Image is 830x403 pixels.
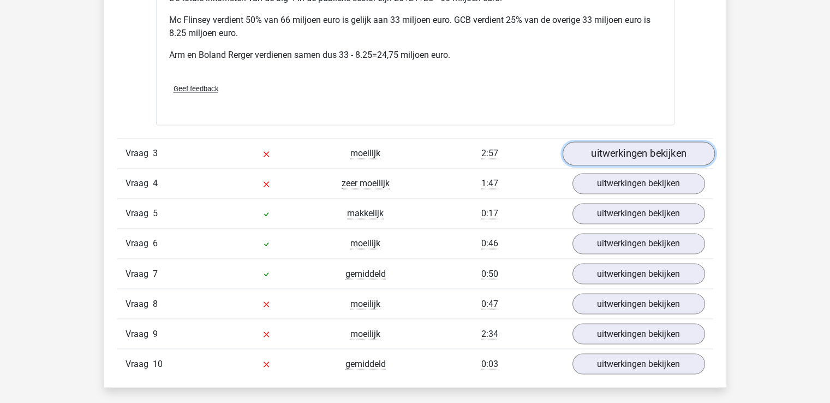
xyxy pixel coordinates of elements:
[350,238,380,249] span: moeilijk
[562,142,714,166] a: uitwerkingen bekijken
[481,268,498,279] span: 0:50
[126,297,153,310] span: Vraag
[126,237,153,250] span: Vraag
[481,208,498,219] span: 0:17
[169,14,661,40] p: Mc Flinsey verdient 50% van 66 miljoen euro is gelijk aan 33 miljoen euro. GCB verdient 25% van d...
[126,357,153,370] span: Vraag
[350,328,380,339] span: moeilijk
[572,293,705,314] a: uitwerkingen bekijken
[126,267,153,280] span: Vraag
[481,328,498,339] span: 2:34
[572,263,705,284] a: uitwerkingen bekijken
[174,85,218,93] span: Geef feedback
[347,208,384,219] span: makkelijk
[481,148,498,159] span: 2:57
[572,323,705,344] a: uitwerkingen bekijken
[153,268,158,278] span: 7
[572,203,705,224] a: uitwerkingen bekijken
[126,207,153,220] span: Vraag
[481,178,498,189] span: 1:47
[481,238,498,249] span: 0:46
[345,358,386,369] span: gemiddeld
[153,358,163,369] span: 10
[153,208,158,218] span: 5
[153,328,158,339] span: 9
[153,298,158,309] span: 8
[350,148,380,159] span: moeilijk
[169,49,661,62] p: Arm en Boland Rerger verdienen samen dus 33 - 8.25=24,75 miljoen euro.
[345,268,386,279] span: gemiddeld
[481,358,498,369] span: 0:03
[342,178,390,189] span: zeer moeilijk
[350,298,380,309] span: moeilijk
[153,178,158,188] span: 4
[153,238,158,248] span: 6
[481,298,498,309] span: 0:47
[572,353,705,374] a: uitwerkingen bekijken
[153,148,158,158] span: 3
[572,233,705,254] a: uitwerkingen bekijken
[126,177,153,190] span: Vraag
[572,173,705,194] a: uitwerkingen bekijken
[126,147,153,160] span: Vraag
[126,327,153,340] span: Vraag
